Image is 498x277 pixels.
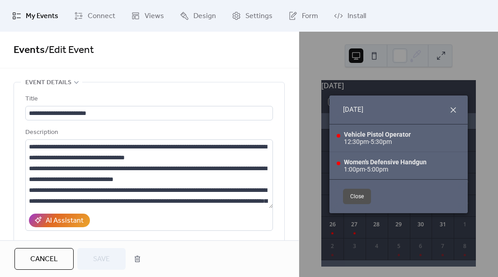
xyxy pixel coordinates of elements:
a: My Events [5,4,65,28]
div: Women's Defensive Handgun [344,158,427,166]
div: Vehicle Pistol Operator [344,131,411,138]
a: Settings [225,4,279,28]
span: Form [302,11,318,22]
span: - [369,138,371,145]
div: AI Assistant [46,215,84,226]
span: Event details [25,77,71,88]
span: Design [193,11,216,22]
a: Views [124,4,171,28]
button: Close [343,189,371,204]
a: Connect [67,4,122,28]
a: Form [282,4,325,28]
span: Install [348,11,366,22]
span: 5:30pm [371,138,392,145]
span: [DATE] [343,105,363,115]
button: AI Assistant [29,214,90,227]
span: My Events [26,11,58,22]
a: Design [173,4,223,28]
span: Connect [88,11,115,22]
a: Events [14,40,45,60]
span: 12:30pm [344,138,369,145]
span: Settings [245,11,272,22]
span: - [365,166,367,173]
span: Cancel [30,254,58,265]
span: Views [145,11,164,22]
button: Cancel [14,248,74,270]
span: / Edit Event [45,40,94,60]
div: Description [25,127,271,138]
span: 5:00pm [367,166,388,173]
a: Install [327,4,373,28]
span: 1:00pm [344,166,365,173]
div: Title [25,94,271,105]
